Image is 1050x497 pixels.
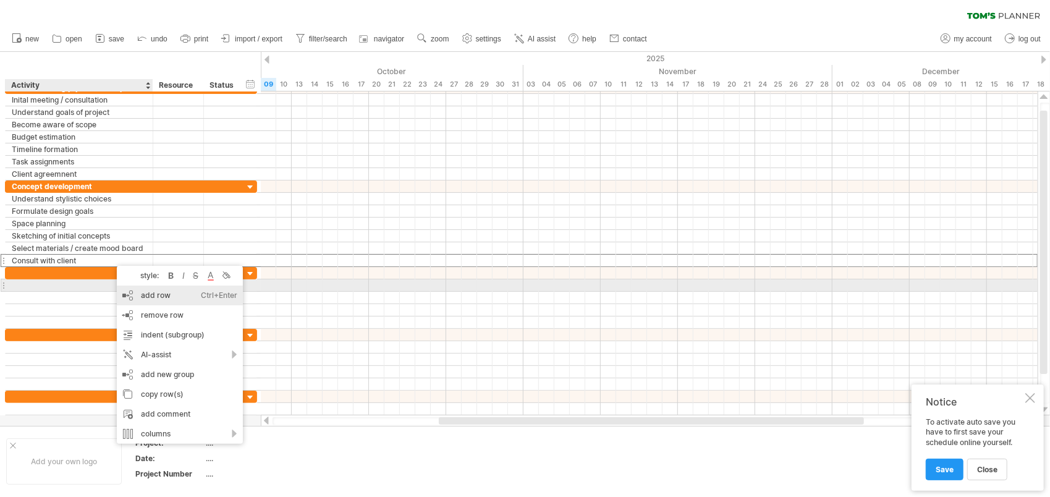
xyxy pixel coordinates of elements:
span: remove row [141,310,184,320]
a: log out [1002,31,1044,47]
div: Monday, 24 November 2025 [755,78,771,91]
div: November 2025 [523,65,832,78]
span: print [194,35,208,43]
div: AI-assist [117,345,243,365]
a: filter/search [292,31,351,47]
div: Sketching of initial concepts [12,230,146,242]
div: Tuesday, 2 December 2025 [848,78,863,91]
div: add new group [117,365,243,384]
div: Monday, 8 December 2025 [910,78,925,91]
div: Friday, 31 October 2025 [508,78,523,91]
div: Understand stylistic choices [12,193,146,205]
span: contact [623,35,647,43]
div: Budget estimation [12,131,146,143]
div: Friday, 12 December 2025 [972,78,987,91]
div: Thursday, 11 December 2025 [956,78,972,91]
div: Thursday, 16 October 2025 [338,78,354,91]
div: Understand goals of project [12,106,146,118]
div: Tuesday, 9 December 2025 [925,78,941,91]
a: close [967,459,1007,480]
div: Ctrl+Enter [201,286,237,305]
div: Thursday, 27 November 2025 [802,78,817,91]
a: print [177,31,212,47]
span: navigator [374,35,404,43]
div: Timeline formation [12,143,146,155]
div: Tuesday, 21 October 2025 [384,78,400,91]
a: new [9,31,43,47]
div: Tuesday, 4 November 2025 [539,78,554,91]
div: Thursday, 20 November 2025 [724,78,740,91]
span: open [66,35,82,43]
div: Become aware of scope [12,119,146,130]
div: copy row(s) [117,384,243,404]
div: Friday, 14 November 2025 [663,78,678,91]
div: Tuesday, 16 December 2025 [1002,78,1018,91]
span: close [977,465,997,474]
div: Space planning [12,218,146,229]
div: Friday, 24 October 2025 [431,78,446,91]
a: save [92,31,128,47]
div: Tuesday, 28 October 2025 [462,78,477,91]
a: undo [134,31,171,47]
div: Add your own logo [6,438,122,485]
div: Notice [926,396,1023,408]
div: Wednesday, 12 November 2025 [632,78,647,91]
div: Monday, 13 October 2025 [292,78,307,91]
div: add comment [117,404,243,424]
div: Wednesday, 10 December 2025 [941,78,956,91]
div: .... [206,453,310,464]
div: Thursday, 4 December 2025 [879,78,894,91]
div: Monday, 3 November 2025 [523,78,539,91]
div: Wednesday, 15 October 2025 [323,78,338,91]
div: Thursday, 23 October 2025 [415,78,431,91]
a: Save [926,459,963,480]
div: Formulate design goals [12,205,146,217]
div: add row [117,286,243,305]
div: Status [210,79,237,91]
span: import / export [235,35,282,43]
div: Friday, 17 October 2025 [354,78,369,91]
div: Thursday, 13 November 2025 [647,78,663,91]
a: open [49,31,86,47]
div: Wednesday, 22 October 2025 [400,78,415,91]
div: Inital meeting / consultation [12,94,146,106]
div: Wednesday, 26 November 2025 [786,78,802,91]
div: Tuesday, 18 November 2025 [693,78,709,91]
div: Tuesday, 11 November 2025 [616,78,632,91]
span: save [109,35,124,43]
div: indent (subgroup) [117,325,243,345]
span: help [582,35,596,43]
div: Wednesday, 19 November 2025 [709,78,724,91]
a: settings [459,31,505,47]
div: Thursday, 30 October 2025 [493,78,508,91]
span: log out [1018,35,1041,43]
div: Wednesday, 5 November 2025 [554,78,570,91]
div: Monday, 15 December 2025 [987,78,1002,91]
div: .... [206,469,310,479]
span: my account [954,35,992,43]
div: .... [206,438,310,448]
div: Task assignments [12,156,146,168]
div: Wednesday, 3 December 2025 [863,78,879,91]
div: Friday, 28 November 2025 [817,78,832,91]
a: import / export [218,31,286,47]
div: Friday, 5 December 2025 [894,78,910,91]
div: Wednesday, 29 October 2025 [477,78,493,91]
div: Resource [159,79,197,91]
span: Save [936,465,954,474]
a: zoom [414,31,452,47]
a: contact [606,31,651,47]
a: navigator [357,31,408,47]
div: To activate auto save you have to first save your schedule online yourself. [926,417,1023,480]
div: Thursday, 9 October 2025 [261,78,276,91]
a: my account [938,31,996,47]
a: AI assist [511,31,559,47]
div: Tuesday, 25 November 2025 [771,78,786,91]
div: Friday, 21 November 2025 [740,78,755,91]
div: Tuesday, 14 October 2025 [307,78,323,91]
div: Wednesday, 17 December 2025 [1018,78,1033,91]
a: help [565,31,600,47]
div: Monday, 10 November 2025 [601,78,616,91]
div: columns [117,424,243,444]
div: Friday, 7 November 2025 [585,78,601,91]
